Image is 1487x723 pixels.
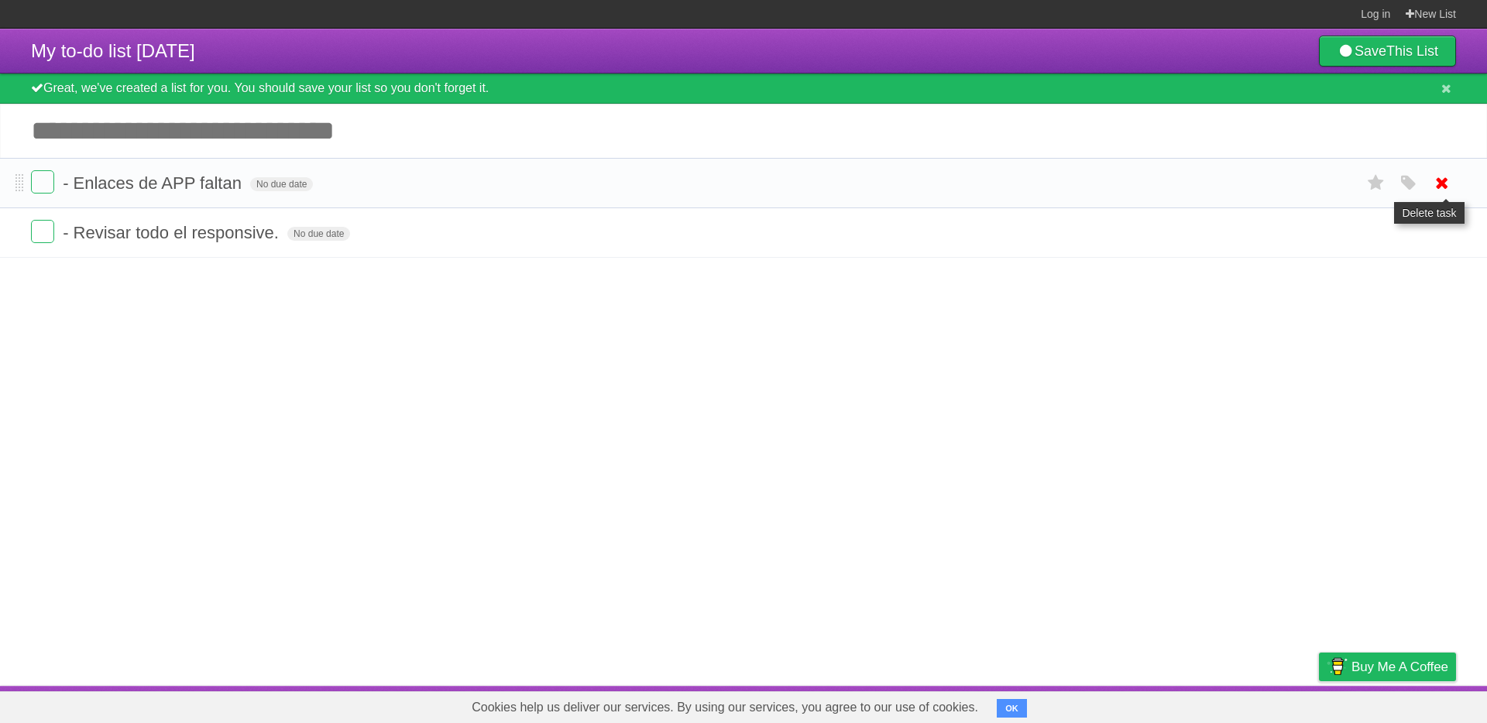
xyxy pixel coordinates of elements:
label: Done [31,220,54,243]
span: No due date [250,177,313,191]
span: - Enlaces de APP faltan [63,173,246,193]
img: Buy me a coffee [1327,653,1348,680]
span: No due date [287,227,350,241]
label: Star task [1362,170,1391,196]
a: Privacy [1299,690,1339,719]
b: This List [1386,43,1438,59]
span: Cookies help us deliver our services. By using our services, you agree to our use of cookies. [456,692,994,723]
a: Developers [1164,690,1227,719]
span: My to-do list [DATE] [31,40,195,61]
span: - Revisar todo el responsive. [63,223,283,242]
a: Suggest a feature [1358,690,1456,719]
a: SaveThis List [1319,36,1456,67]
a: Terms [1246,690,1280,719]
label: Done [31,170,54,194]
button: OK [997,699,1027,718]
span: Buy me a coffee [1351,653,1448,680]
a: Buy me a coffee [1319,653,1456,681]
a: About [1113,690,1145,719]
